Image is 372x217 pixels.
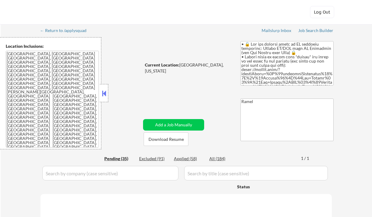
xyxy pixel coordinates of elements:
div: 1 / 1 [301,155,315,161]
button: Download Resume [144,132,188,146]
div: [GEOGRAPHIC_DATA], [US_STATE] [145,62,230,74]
div: Pending (35) [104,156,135,162]
button: Add a Job Manually [143,119,204,131]
div: All (184) [209,156,240,162]
div: Excluded (91) [139,156,169,162]
input: Search by company (case sensitive) [42,166,178,180]
div: ← Return to /applysquad [40,28,92,33]
div: Mailslurp Inbox [262,28,292,33]
button: Log Out [310,6,334,18]
strong: Current Location: [145,62,179,67]
div: Job Search Builder [298,28,334,33]
input: Search by title (case sensitive) [184,166,328,180]
a: Job Search Builder [298,28,334,34]
div: Applied (58) [174,156,204,162]
a: Mailslurp Inbox [262,28,292,34]
a: ← Return to /applysquad [40,28,92,34]
div: Status [237,181,289,192]
div: Location Inclusions: [6,43,99,49]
